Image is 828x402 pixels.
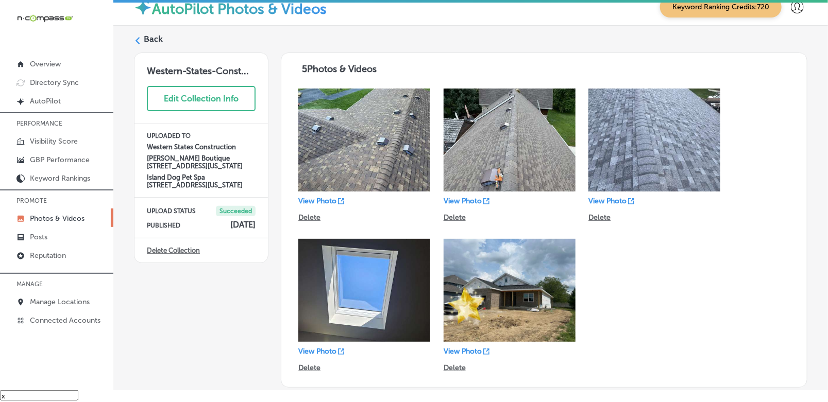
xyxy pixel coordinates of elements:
[134,53,268,77] h3: Western-States-Const...
[30,174,90,183] p: Keyword Rankings
[147,173,256,189] h4: Island Dog Pet Spa [STREET_ADDRESS][US_STATE]
[147,154,256,170] h4: [PERSON_NAME] Boutique [STREET_ADDRESS][US_STATE]
[147,207,196,215] p: UPLOAD STATUS
[216,206,256,216] span: Succeeded
[230,220,256,230] h4: [DATE]
[147,132,256,139] p: UPLOADED TO
[588,213,611,222] p: Delete
[444,89,576,191] img: Collection thumbnail
[298,347,336,356] p: View Photo
[298,197,344,205] a: View Photo
[16,13,73,23] img: 660ab0bf-5cc7-4cb8-ba1c-48b5ae0f18e60NCTV_CLogo_TV_Black_-500x88.png
[298,347,344,356] a: View Photo
[30,251,66,260] p: Reputation
[444,239,576,342] img: Collection thumbnail
[30,137,78,146] p: Visibility Score
[30,214,85,223] p: Photos & Videos
[298,89,430,191] img: Collection thumbnail
[588,197,627,205] p: View Photo
[444,363,466,372] p: Delete
[588,197,634,205] a: View Photo
[588,89,720,191] img: Collection thumbnail
[298,197,336,205] p: View Photo
[30,298,90,306] p: Manage Locations
[147,222,180,229] p: PUBLISHED
[30,60,61,68] p: Overview
[147,143,256,151] h4: Western States Construction
[147,86,256,111] button: Edit Collection Info
[30,233,47,241] p: Posts
[152,1,327,18] label: AutoPilot Photos & Videos
[147,247,200,254] a: Delete Collection
[444,197,482,205] p: View Photo
[30,97,61,106] p: AutoPilot
[30,155,90,164] p: GBP Performance
[444,213,466,222] p: Delete
[444,347,482,356] p: View Photo
[30,316,100,325] p: Connected Accounts
[144,33,163,45] label: Back
[444,197,489,205] a: View Photo
[298,363,320,372] p: Delete
[302,63,377,75] span: 5 Photos & Videos
[298,213,320,222] p: Delete
[30,78,79,87] p: Directory Sync
[298,239,430,342] img: Collection thumbnail
[444,347,489,356] a: View Photo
